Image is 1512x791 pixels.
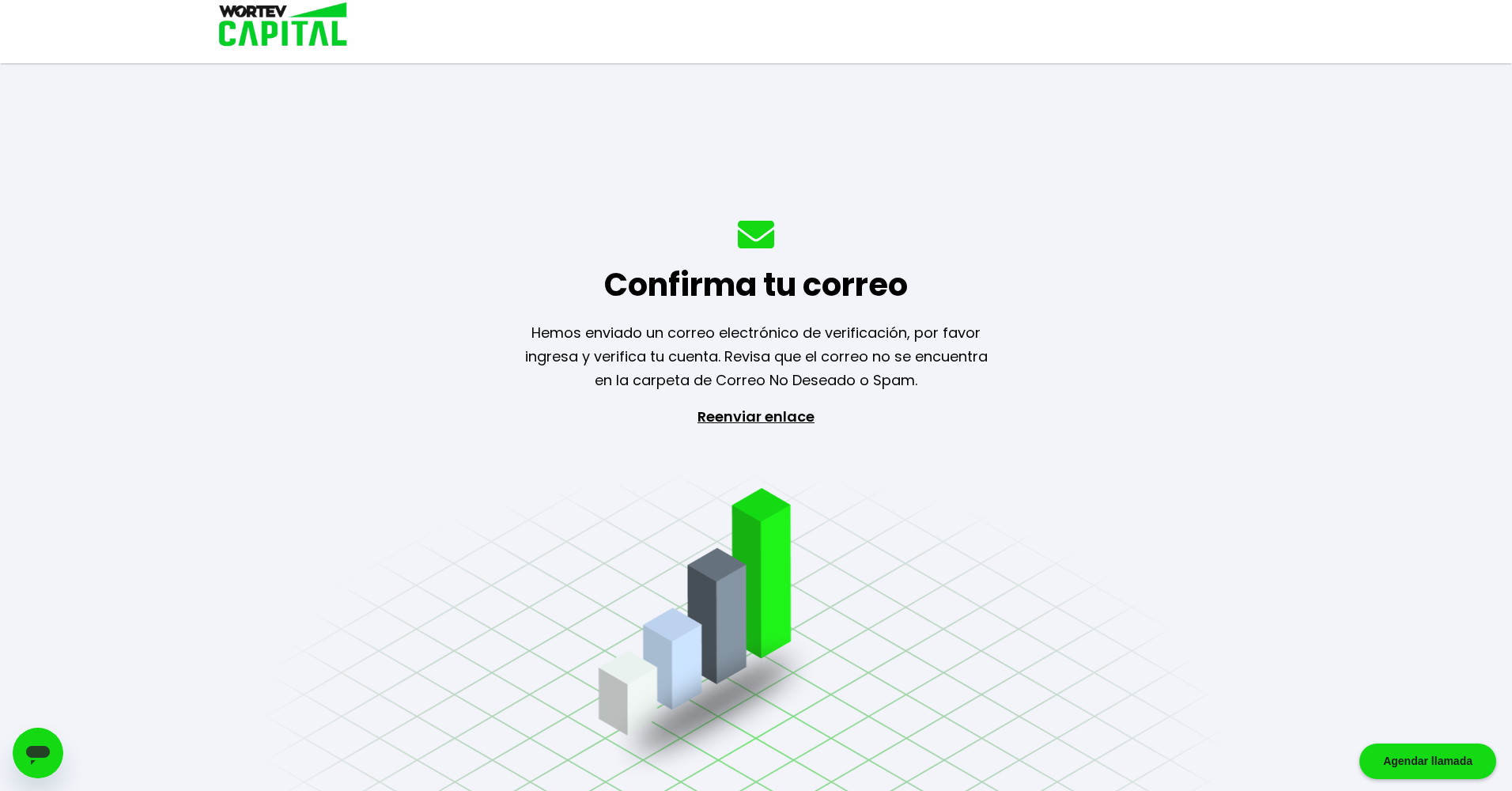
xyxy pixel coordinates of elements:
div: Agendar llamada [1359,744,1496,779]
p: Reenviar enlace [683,405,829,571]
h1: Confirma tu correo [604,261,908,308]
p: Hemos enviado un correo electrónico de verificación, por favor ingresa y verifica tu cuenta. Revi... [505,321,1007,392]
img: mail-icon.3fa1eb17.svg [738,221,774,248]
iframe: Button to launch messaging window [13,728,63,778]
